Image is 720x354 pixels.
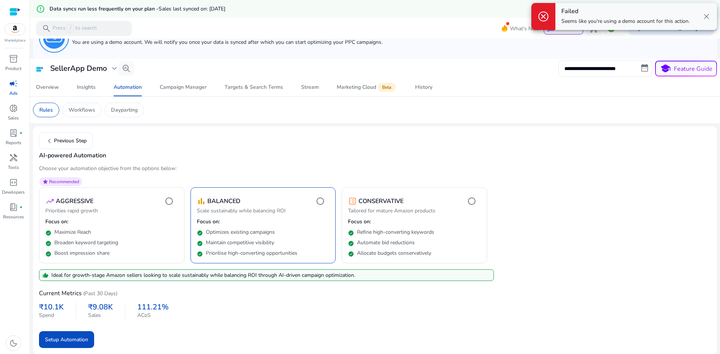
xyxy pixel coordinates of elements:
[19,206,22,209] span: fiber_manual_record
[660,63,671,74] span: school
[56,197,93,206] p: AGGRESSIVE
[39,106,53,114] p: Rules
[122,64,131,73] span: search_insights
[4,38,25,43] p: Marketplace
[3,214,24,220] p: Resources
[5,24,25,35] img: amazon.svg
[197,230,203,236] span: check_circle
[9,54,18,63] span: inventory_2
[348,207,481,216] p: Tailored for mature Amazon products
[159,5,225,12] span: Sales last synced on: [DATE]
[9,128,18,137] span: lab_profile
[51,271,355,279] p: Ideal for growth-stage Amazon sellers looking to scale sustainably while balancing ROI through AI...
[348,197,357,206] span: list_alt
[137,303,169,312] h3: 111.21%
[45,207,178,216] p: Priorities rapid growth
[45,336,88,344] span: Setup Automation
[39,302,64,312] span: ₹10.1K
[206,239,274,246] p: Maintain competitive visibility
[197,207,330,216] p: Scale sustainably while balancing ROI
[160,85,207,90] div: Campaign Manager
[119,61,134,76] button: search_insights
[9,203,18,212] span: book_4
[137,312,169,319] p: ACoS
[88,312,113,319] p: Sales
[348,240,354,246] span: check_circle
[561,8,690,15] h4: Failed
[9,79,18,88] span: campaign
[39,312,64,319] p: Spend
[225,85,283,90] div: Targets & Search Terms
[378,83,396,92] span: Beta
[69,106,95,114] p: Workflows
[49,179,79,185] span: Recommended
[77,85,96,90] div: Insights
[39,164,711,172] p: Choose your automation objective from the options below:
[674,64,712,73] p: Feature Guide
[348,251,354,257] span: check_circle
[348,218,481,226] p: Focus on:
[54,229,91,236] p: Maximize Reach
[54,249,109,257] p: Boost impression share
[45,136,54,145] span: chevron_left
[42,24,51,33] span: search
[5,65,21,72] p: Product
[510,22,539,35] span: What's New
[19,131,22,134] span: fiber_manual_record
[39,132,93,149] button: chevron_leftPrevious Step
[39,331,94,348] button: Setup Automation
[42,272,48,278] span: thumb_up
[9,178,18,187] span: code_blocks
[45,136,87,145] span: Previous Step
[197,197,206,206] span: bar_chart
[6,139,21,146] p: Reports
[206,249,297,257] p: Prioritise high-converting opportunities
[50,64,107,73] h3: SellerApp Demo
[2,189,25,196] p: Developers
[83,290,117,297] p: (Past 30 Days)
[72,39,382,46] h5: You are using a demo account. We will notify you once your data is synced after which you can sta...
[561,18,690,25] p: Seems like you're using a demo account for this action.
[45,197,54,206] span: trending_up
[358,197,403,206] p: CONSERVATIVE
[45,251,51,257] span: check_circle
[111,106,138,114] p: Dayparting
[357,229,434,236] p: Refine high-converting keywords
[36,85,59,90] div: Overview
[357,239,415,246] p: Automate bid reductions
[39,152,711,159] h4: AI-powered Automation
[49,6,225,12] h5: Data syncs run less frequently on your plan -
[197,240,203,246] span: check_circle
[537,10,549,22] span: cancel
[348,230,354,236] span: check_circle
[415,85,432,90] div: History
[88,302,113,312] span: ₹9.08K
[207,197,240,206] p: BALANCED
[9,153,18,162] span: handyman
[45,218,178,226] p: Focus on:
[357,249,431,257] p: Allocate budgets conservatively
[8,164,19,171] p: Tools
[36,4,45,13] mat-icon: error_outline
[114,85,142,90] div: Automation
[206,229,275,236] p: Optimizes existing campaigns
[54,239,118,246] p: Broaden keyword targeting
[42,179,48,185] span: star
[45,230,51,236] span: check_circle
[9,339,18,348] span: dark_mode
[9,90,18,97] p: Ads
[110,64,119,73] span: expand_more
[67,24,74,33] span: /
[337,84,397,90] div: Marketing Cloud
[301,85,319,90] div: Stream
[9,104,18,113] span: donut_small
[655,61,717,76] button: schoolFeature Guide
[8,115,19,121] p: Sales
[39,290,82,297] h4: Current Metrics
[197,218,330,226] p: Focus on:
[702,12,711,21] span: close
[45,240,51,246] span: check_circle
[197,251,203,257] span: check_circle
[52,24,97,33] p: Press to search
